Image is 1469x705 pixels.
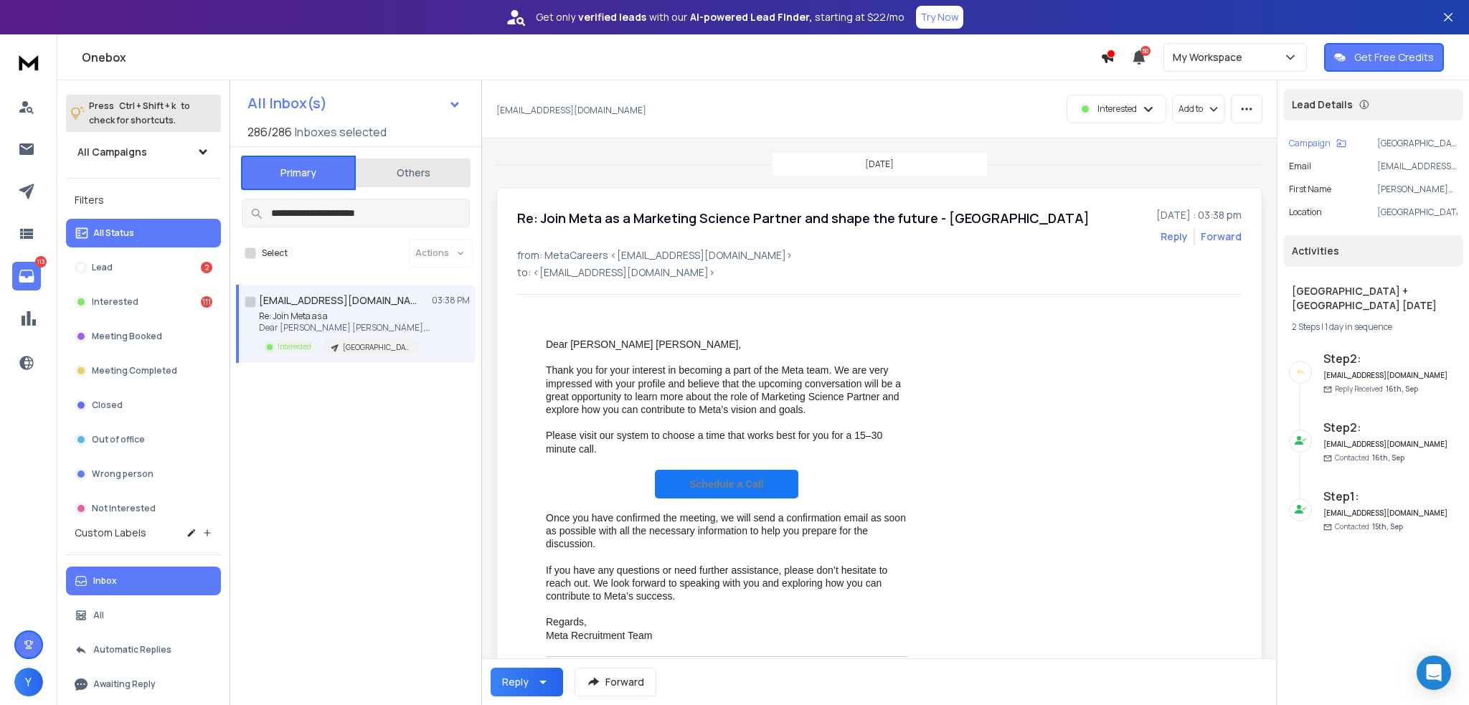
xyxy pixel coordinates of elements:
div: Activities [1283,235,1463,267]
p: Get only with our starting at $22/mo [536,10,904,24]
p: Lead Details [1292,98,1353,112]
p: Interested [278,341,311,352]
strong: verified leads [578,10,646,24]
p: Campaign [1289,138,1331,149]
button: Get Free Credits [1324,43,1444,72]
span: 16th, Sep [1372,453,1404,463]
p: Closed [92,399,123,411]
button: Not Interested [66,494,221,523]
p: to: <[EMAIL_ADDRESS][DOMAIN_NAME]> [517,265,1242,280]
p: Reply Received [1335,384,1418,394]
button: Awaiting Reply [66,670,221,699]
button: Primary [241,156,356,190]
div: 111 [201,296,212,308]
p: Email [1289,161,1311,172]
div: Reply [502,675,529,689]
p: Press to check for shortcuts. [89,99,190,128]
h6: [EMAIL_ADDRESS][DOMAIN_NAME] [1323,439,1449,450]
button: Try Now [916,6,963,29]
h6: Step 2 : [1323,350,1449,367]
h6: [EMAIL_ADDRESS][DOMAIN_NAME] [1323,508,1449,519]
div: | [1292,321,1455,333]
button: Others [356,157,471,189]
button: All Status [66,219,221,247]
button: Reply [491,668,563,696]
p: Add to [1178,103,1203,115]
p: [GEOGRAPHIC_DATA] [1377,207,1458,218]
p: All Status [93,227,134,239]
button: All [66,601,221,630]
p: Contacted [1335,521,1403,532]
div: Dear [PERSON_NAME] [PERSON_NAME], [546,338,907,351]
div: Please visit our system to choose a time that works best for you for a 15–30 minute call. [546,429,907,455]
p: 03:38 PM [432,295,470,306]
div: If you have any questions or need further assistance, please don’t hesitate to reach out. We look... [546,564,907,603]
button: Y [14,668,43,696]
button: Closed [66,391,221,420]
p: Try Now [920,10,959,24]
div: Thank you for your interest in becoming a part of the Meta team. We are very impressed with your ... [546,364,907,416]
h1: All Inbox(s) [247,96,327,110]
h6: Step 1 : [1323,488,1449,505]
p: Lead [92,262,113,273]
p: [GEOGRAPHIC_DATA] + [GEOGRAPHIC_DATA] [DATE] [343,342,412,353]
p: Get Free Credits [1354,50,1434,65]
span: 15th, Sep [1372,521,1403,531]
p: from: MetaCareers <[EMAIL_ADDRESS][DOMAIN_NAME]> [517,248,1242,262]
h3: Inboxes selected [295,123,387,141]
p: Inbox [93,575,117,587]
button: Meeting Completed [66,356,221,385]
p: Automatic Replies [93,644,171,656]
p: location [1289,207,1322,218]
p: [DATE] : 03:38 pm [1156,208,1242,222]
p: Contacted [1335,453,1404,463]
p: Awaiting Reply [93,678,156,690]
h3: Filters [66,190,221,210]
div: Regards, Meta Recruitment Team [546,615,907,641]
span: 2 Steps [1292,321,1320,333]
p: Interested [92,296,138,308]
button: All Campaigns [66,138,221,166]
div: Once you have confirmed the meeting, we will send a confirmation email as soon as possible with a... [546,511,907,551]
h1: Onebox [82,49,1100,66]
p: Out of office [92,434,145,445]
p: [EMAIL_ADDRESS][DOMAIN_NAME] [1377,161,1458,172]
button: Inbox [66,567,221,595]
h6: Step 2 : [1323,419,1449,436]
p: 113 [35,256,47,268]
div: 2 [201,262,212,273]
button: Campaign [1289,138,1346,149]
span: 50 [1140,46,1151,56]
span: 1 day in sequence [1325,321,1392,333]
button: Wrong person [66,460,221,488]
p: [PERSON_NAME] [PERSON_NAME] [1377,184,1458,195]
div: Open Intercom Messenger [1417,656,1451,690]
button: All Inbox(s) [236,89,473,118]
p: Re: Join Meta as a [259,311,431,322]
p: Meeting Booked [92,331,162,342]
img: logo [14,49,43,75]
h6: [EMAIL_ADDRESS][DOMAIN_NAME] [1323,370,1449,381]
button: Interested111 [66,288,221,316]
h1: [EMAIL_ADDRESS][DOMAIN_NAME] [259,293,417,308]
h1: [GEOGRAPHIC_DATA] + [GEOGRAPHIC_DATA] [DATE] [1292,284,1455,313]
p: [EMAIL_ADDRESS][DOMAIN_NAME] [496,105,646,116]
p: My Workspace [1173,50,1248,65]
h3: Custom Labels [75,526,146,540]
p: Wrong person [92,468,153,480]
span: 286 / 286 [247,123,292,141]
h1: All Campaigns [77,145,147,159]
label: Select [262,247,288,259]
button: Meeting Booked [66,322,221,351]
p: Dear [PERSON_NAME] [PERSON_NAME], Thank [259,322,431,333]
button: Reply [1161,230,1188,244]
span: Ctrl + Shift + k [117,98,178,114]
a: 113 [12,262,41,290]
div: Forward [1201,230,1242,244]
p: First Name [1289,184,1331,195]
p: Interested [1097,103,1137,115]
span: 16th, Sep [1386,384,1418,394]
